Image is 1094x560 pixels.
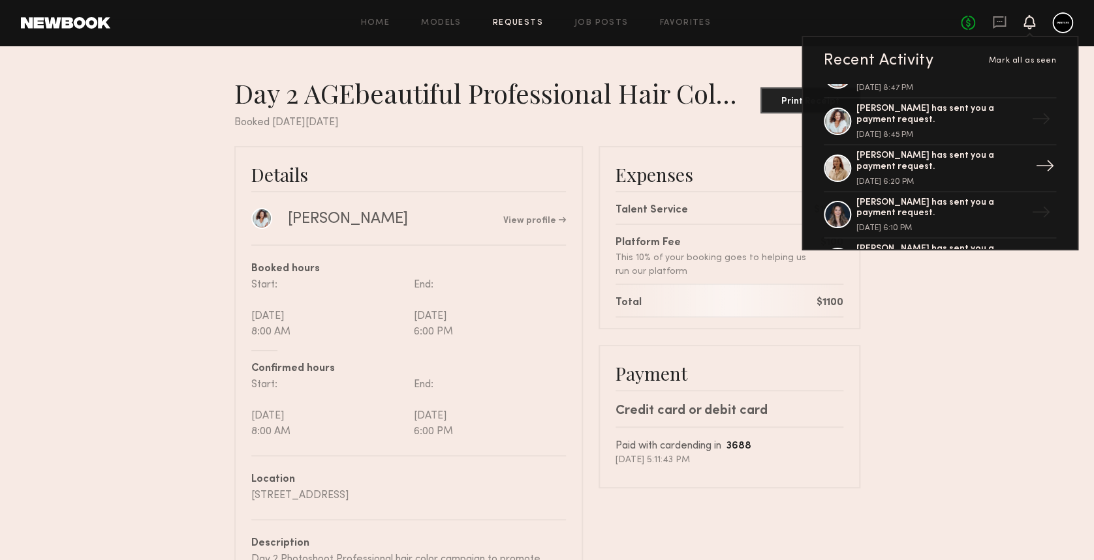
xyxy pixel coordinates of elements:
a: Favorites [659,19,711,27]
div: Payment [616,362,843,385]
div: → [1026,244,1056,278]
div: Start: [DATE] 8:00 AM [251,377,409,439]
a: [PERSON_NAME] has sent you a payment request.→ [824,239,1056,286]
div: This 10% of your booking goes to helping us run our platform [616,251,820,278]
div: [DATE] 6:20 PM [856,178,1026,186]
button: Print Receipt [760,87,860,113]
a: Requests [493,19,543,27]
div: [STREET_ADDRESS] [251,488,566,503]
div: Talent Service [616,203,688,218]
b: 3688 [727,441,751,451]
div: Expenses [616,163,843,186]
div: Location [251,472,566,488]
div: Confirmed hours [251,361,566,377]
div: Platform Fee [616,235,820,251]
a: View profile [503,216,566,226]
div: → [1030,151,1060,185]
div: [PERSON_NAME] has sent you a payment request. [856,198,1026,220]
div: Description [251,536,566,552]
div: [DATE] 5:11:43 PM [616,454,843,466]
div: [PERSON_NAME] [288,209,408,229]
div: [PERSON_NAME] has sent you a payment request. [856,244,1026,266]
a: [PERSON_NAME] has sent you a payment request.[DATE] 6:20 PM→ [824,145,1056,192]
div: End: [DATE] 6:00 PM [409,377,566,439]
a: [PERSON_NAME] has sent you a payment request.[DATE] 8:45 PM→ [824,98,1056,145]
div: [PERSON_NAME] has sent you a payment request. [856,151,1026,173]
div: Credit card or debit card [616,402,843,421]
div: End: [DATE] 6:00 PM [409,277,566,340]
span: Mark all as seen [988,57,1056,65]
div: Booked hours [251,261,566,277]
div: [DATE] 8:47 PM [856,84,1026,92]
div: [DATE] 6:10 PM [856,224,1026,232]
a: Models [421,19,461,27]
div: Booked [DATE][DATE] [234,115,860,130]
div: [DATE] 8:45 PM [856,131,1026,139]
a: Job Posts [574,19,629,27]
a: Home [361,19,390,27]
div: Recent Activity [824,53,933,68]
div: $1100 [817,295,843,311]
div: → [1026,104,1056,138]
div: Total [616,295,642,311]
div: Paid with card ending in [616,438,843,454]
div: [PERSON_NAME] has sent you a payment request. [856,104,1026,126]
div: Details [251,163,566,186]
div: Print Receipt [766,97,855,106]
div: Start: [DATE] 8:00 AM [251,277,409,340]
a: [PERSON_NAME] has sent you a payment request.[DATE] 6:10 PM→ [824,192,1056,239]
div: Day 2 AGEbeautiful Professional Hair Color Campaign [234,77,760,110]
div: → [1026,198,1056,231]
